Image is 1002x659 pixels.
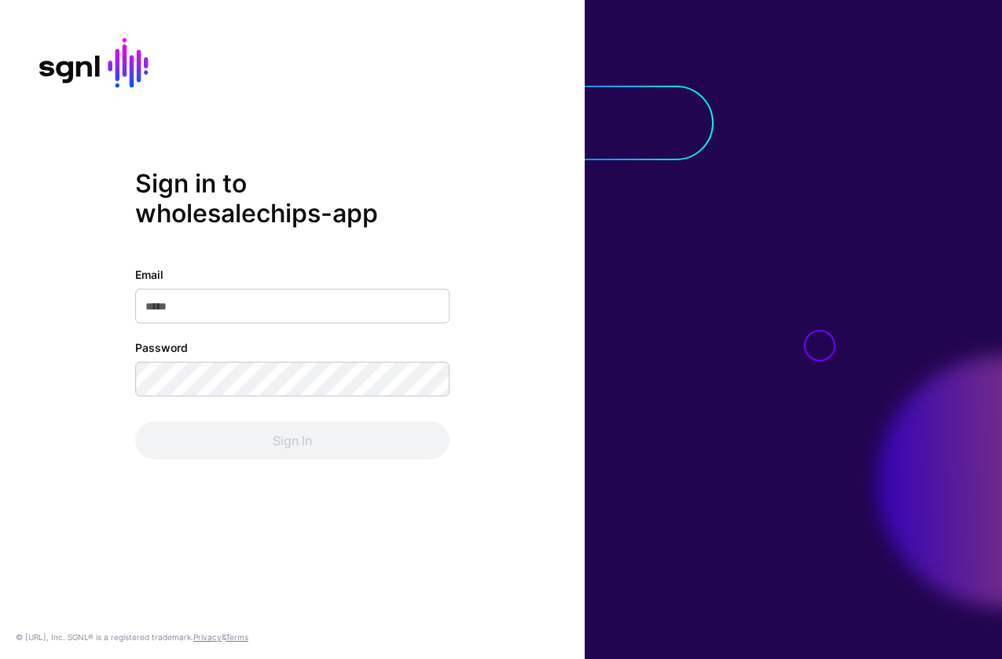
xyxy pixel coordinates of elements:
[226,632,248,642] a: Terms
[135,339,188,356] label: Password
[135,168,450,229] h2: Sign in to wholesalechips-app
[193,632,222,642] a: Privacy
[16,631,248,643] div: © [URL], Inc. SGNL® is a registered trademark. &
[135,266,163,283] label: Email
